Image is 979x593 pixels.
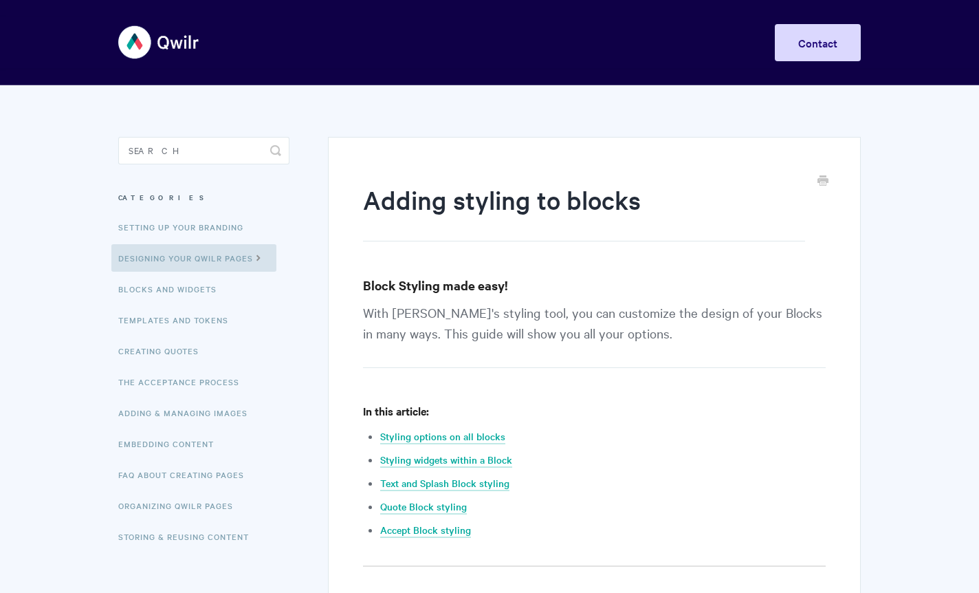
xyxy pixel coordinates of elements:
[118,275,227,303] a: Blocks and Widgets
[118,306,239,334] a: Templates and Tokens
[363,182,805,241] h1: Adding styling to blocks
[118,430,224,457] a: Embedding Content
[118,137,289,164] input: Search
[118,185,289,210] h3: Categories
[380,523,471,538] a: Accept Block styling
[118,368,250,396] a: The Acceptance Process
[380,453,512,468] a: Styling widgets within a Block
[817,174,828,189] a: Print this Article
[118,523,259,550] a: Storing & Reusing Content
[118,337,209,365] a: Creating Quotes
[363,276,826,295] h3: Block Styling made easy!
[118,213,254,241] a: Setting up your Branding
[363,403,429,418] strong: In this article:
[380,476,509,491] a: Text and Splash Block styling
[118,492,243,519] a: Organizing Qwilr Pages
[111,244,276,272] a: Designing Your Qwilr Pages
[363,302,826,368] p: With [PERSON_NAME]'s styling tool, you can customize the design of your Blocks in many ways. This...
[380,429,505,444] a: Styling options on all blocks
[118,399,258,427] a: Adding & Managing Images
[118,461,254,488] a: FAQ About Creating Pages
[775,24,861,61] a: Contact
[380,499,467,515] a: Quote Block styling
[118,17,200,68] img: Qwilr Help Center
